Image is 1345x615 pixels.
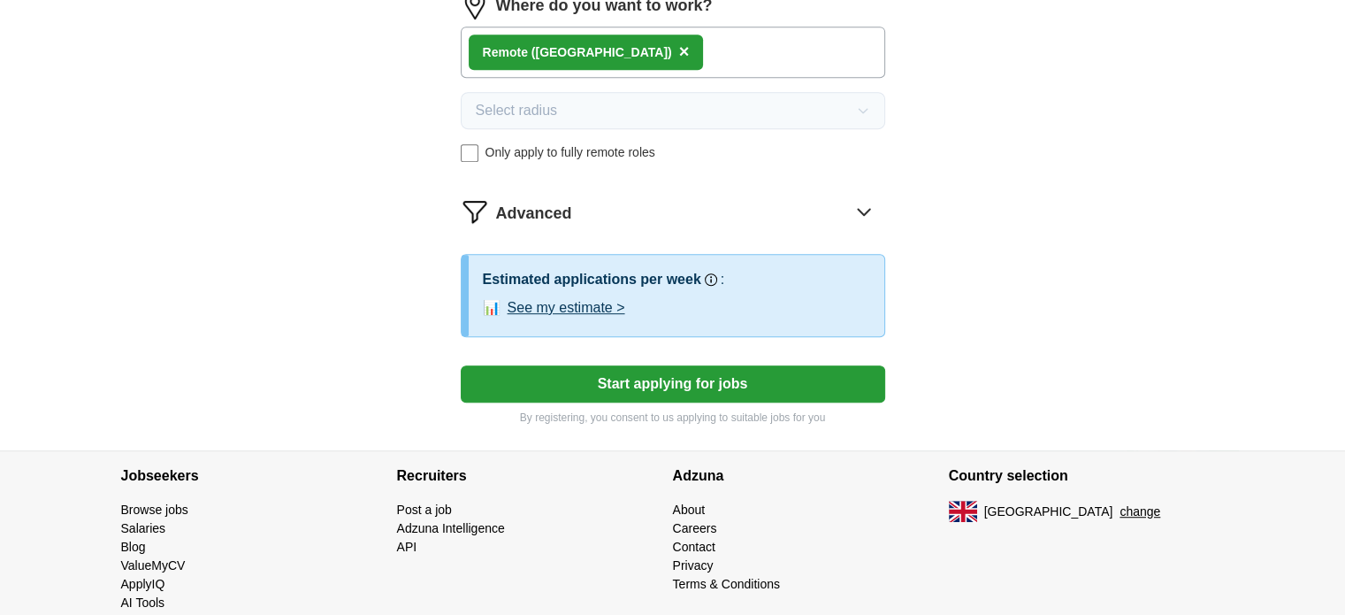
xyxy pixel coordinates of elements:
[673,503,706,517] a: About
[483,297,501,319] span: 📊
[461,410,885,426] p: By registering, you consent to us applying to suitable jobs for you
[397,540,417,554] a: API
[721,269,724,290] h3: :
[121,503,188,517] a: Browse jobs
[121,521,166,535] a: Salaries
[397,503,452,517] a: Post a job
[461,144,478,162] input: Only apply to fully remote roles
[679,42,690,61] span: ×
[679,39,690,65] button: ×
[476,100,558,121] span: Select radius
[121,540,146,554] a: Blog
[1120,503,1160,521] button: change
[673,577,780,591] a: Terms & Conditions
[461,197,489,226] img: filter
[397,521,505,535] a: Adzuna Intelligence
[984,503,1113,521] span: [GEOGRAPHIC_DATA]
[673,521,717,535] a: Careers
[496,202,572,226] span: Advanced
[121,577,165,591] a: ApplyIQ
[508,297,625,319] button: See my estimate >
[483,269,701,290] h3: Estimated applications per week
[485,143,655,162] span: Only apply to fully remote roles
[483,43,672,62] div: Remote ([GEOGRAPHIC_DATA])
[461,365,885,403] button: Start applying for jobs
[949,451,1225,501] h4: Country selection
[673,540,715,554] a: Contact
[949,501,977,522] img: UK flag
[461,92,885,129] button: Select radius
[121,558,186,573] a: ValueMyCV
[121,596,165,610] a: AI Tools
[673,558,714,573] a: Privacy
